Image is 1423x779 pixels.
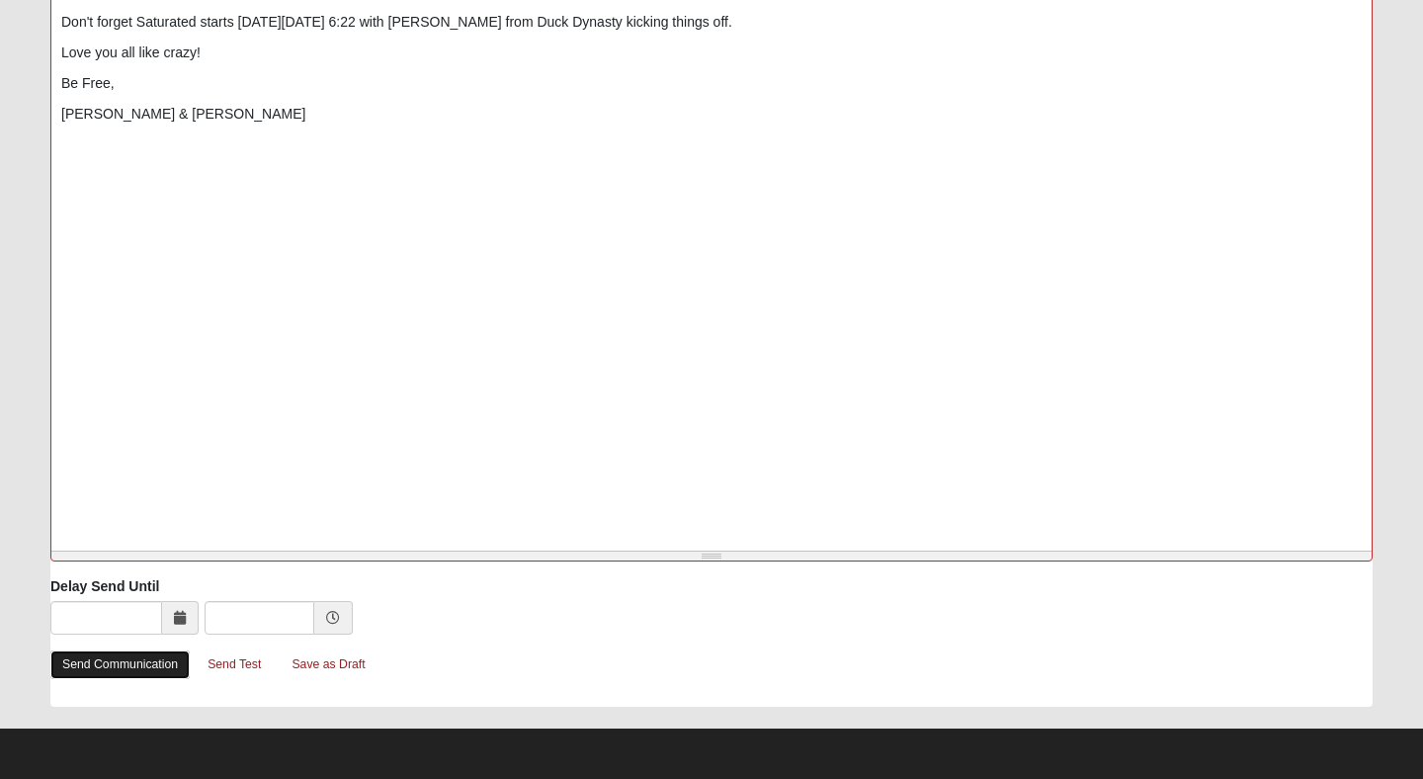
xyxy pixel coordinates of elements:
[61,43,1362,63] p: Love you all like crazy!
[61,104,1362,125] p: [PERSON_NAME] & [PERSON_NAME]
[50,576,159,596] label: Delay Send Until
[195,649,274,680] a: Send Test
[279,649,377,680] a: Save as Draft
[51,552,1372,561] div: Resize
[50,650,190,679] a: Send Communication
[61,12,1362,33] p: Don't forget Saturated starts [DATE][DATE] 6:22 with [PERSON_NAME] from Duck Dynasty kicking thin...
[61,73,1362,94] p: Be Free,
